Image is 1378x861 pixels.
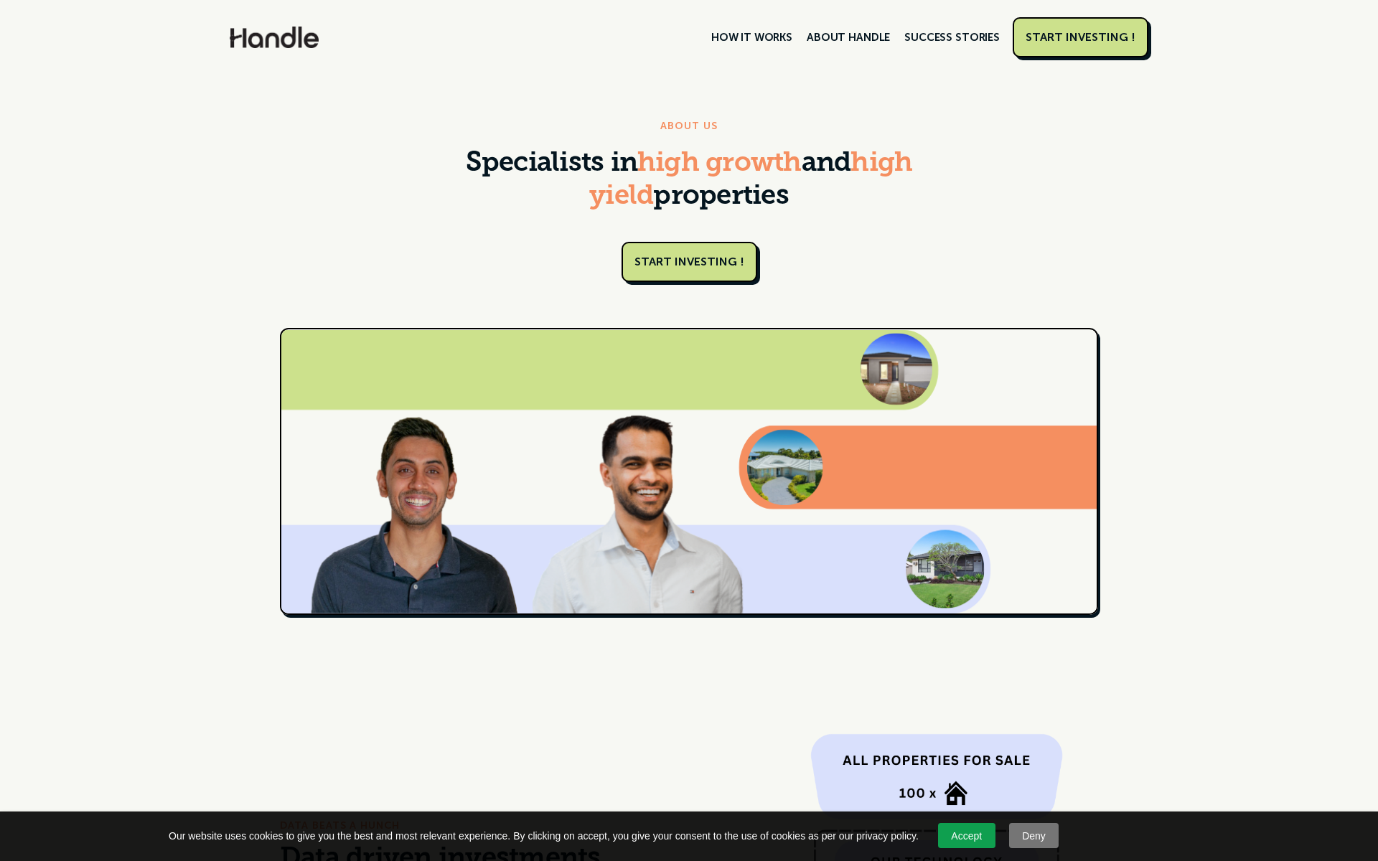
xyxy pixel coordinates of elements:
[1009,823,1059,848] a: Deny
[637,150,802,178] span: high growth
[1013,17,1148,57] a: START INVESTING !
[897,25,1007,50] a: SUCCESS STORIES
[622,242,757,282] a: START INVESTING !
[938,823,995,848] a: Accept
[704,25,800,50] a: HOW IT WORKS
[660,118,718,135] div: ABOUT US
[800,25,897,50] a: ABOUT HANDLE
[169,829,919,843] span: Our website uses cookies to give you the best and most relevant experience. By clicking on accept...
[589,150,912,211] span: high yield
[463,148,915,213] h1: Specialists in and properties
[1026,30,1135,44] div: START INVESTING !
